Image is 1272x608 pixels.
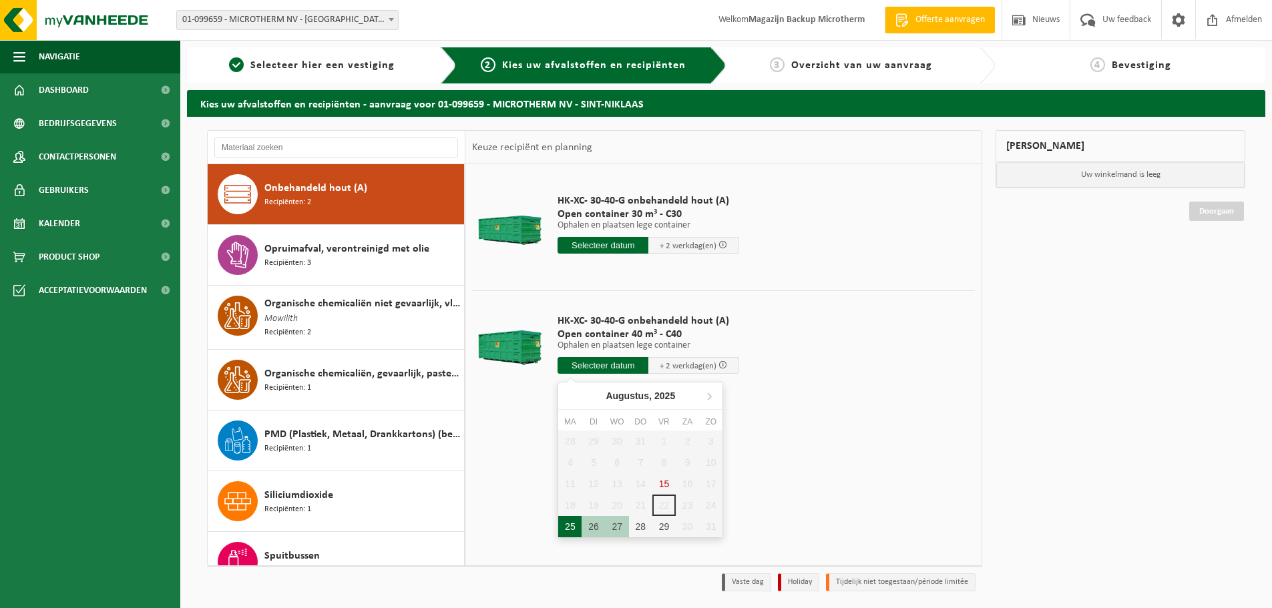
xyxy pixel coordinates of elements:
[264,296,461,312] span: Organische chemicaliën niet gevaarlijk, vloeibaar in kleinverpakking
[558,415,582,428] div: ma
[264,564,311,577] span: Recipiënten: 1
[778,573,819,591] li: Holiday
[582,415,605,428] div: di
[558,516,582,537] div: 25
[502,60,686,71] span: Kies uw afvalstoffen en recipiënten
[208,410,465,471] button: PMD (Plastiek, Metaal, Drankkartons) (bedrijven) Recipiënten: 1
[465,131,599,164] div: Keuze recipiënt en planning
[749,15,865,25] strong: Magazijn Backup Microtherm
[558,194,739,208] span: HK-XC- 30-40-G onbehandeld hout (A)
[39,40,80,73] span: Navigatie
[652,415,676,428] div: vr
[676,415,699,428] div: za
[264,487,333,503] span: Siliciumdioxide
[582,516,605,537] div: 26
[264,257,311,270] span: Recipiënten: 3
[629,415,652,428] div: do
[264,180,367,196] span: Onbehandeld hout (A)
[996,130,1245,162] div: [PERSON_NAME]
[699,415,722,428] div: zo
[208,286,465,350] button: Organische chemicaliën niet gevaarlijk, vloeibaar in kleinverpakking Mowilith Recipiënten: 2
[187,90,1265,116] h2: Kies uw afvalstoffen en recipiënten - aanvraag voor 01-099659 - MICROTHERM NV - SINT-NIKLAAS
[826,573,976,591] li: Tijdelijk niet toegestaan/période limitée
[912,13,988,27] span: Offerte aanvragen
[264,503,311,516] span: Recipiënten: 1
[39,207,80,240] span: Kalender
[660,242,716,250] span: + 2 werkdag(en)
[885,7,995,33] a: Offerte aanvragen
[250,60,395,71] span: Selecteer hier een vestiging
[660,362,716,370] span: + 2 werkdag(en)
[558,221,739,230] p: Ophalen en plaatsen lege container
[208,350,465,410] button: Organische chemicaliën, gevaarlijk, pasteus Recipiënten: 1
[177,11,398,29] span: 01-099659 - MICROTHERM NV - SINT-NIKLAAS
[264,312,298,326] span: Mowilith
[558,208,739,221] span: Open container 30 m³ - C30
[1090,57,1105,72] span: 4
[722,573,771,591] li: Vaste dag
[1189,202,1244,221] a: Doorgaan
[264,326,311,339] span: Recipiënten: 2
[600,385,680,406] div: Augustus,
[208,471,465,532] button: Siliciumdioxide Recipiënten: 1
[39,73,89,107] span: Dashboard
[264,382,311,394] span: Recipiënten: 1
[654,391,675,400] i: 2025
[481,57,495,72] span: 2
[39,240,99,274] span: Product Shop
[208,532,465,593] button: Spuitbussen Recipiënten: 1
[39,274,147,307] span: Acceptatievoorwaarden
[208,225,465,286] button: Opruimafval, verontreinigd met olie Recipiënten: 3
[229,57,244,72] span: 1
[194,57,430,73] a: 1Selecteer hier een vestiging
[39,140,116,174] span: Contactpersonen
[606,415,629,428] div: wo
[558,314,739,328] span: HK-XC- 30-40-G onbehandeld hout (A)
[264,548,320,564] span: Spuitbussen
[558,328,739,341] span: Open container 40 m³ - C40
[214,137,458,158] input: Materiaal zoeken
[558,237,648,254] input: Selecteer datum
[264,442,311,455] span: Recipiënten: 1
[1112,60,1171,71] span: Bevestiging
[39,174,89,207] span: Gebruikers
[176,10,399,30] span: 01-099659 - MICROTHERM NV - SINT-NIKLAAS
[770,57,785,72] span: 3
[558,357,648,374] input: Selecteer datum
[558,341,739,350] p: Ophalen en plaatsen lege container
[629,516,652,537] div: 28
[264,241,429,257] span: Opruimafval, verontreinigd met olie
[996,162,1245,188] p: Uw winkelmand is leeg
[606,516,629,537] div: 27
[791,60,932,71] span: Overzicht van uw aanvraag
[652,516,676,537] div: 29
[264,366,461,382] span: Organische chemicaliën, gevaarlijk, pasteus
[39,107,117,140] span: Bedrijfsgegevens
[208,164,465,225] button: Onbehandeld hout (A) Recipiënten: 2
[264,426,461,442] span: PMD (Plastiek, Metaal, Drankkartons) (bedrijven)
[264,196,311,209] span: Recipiënten: 2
